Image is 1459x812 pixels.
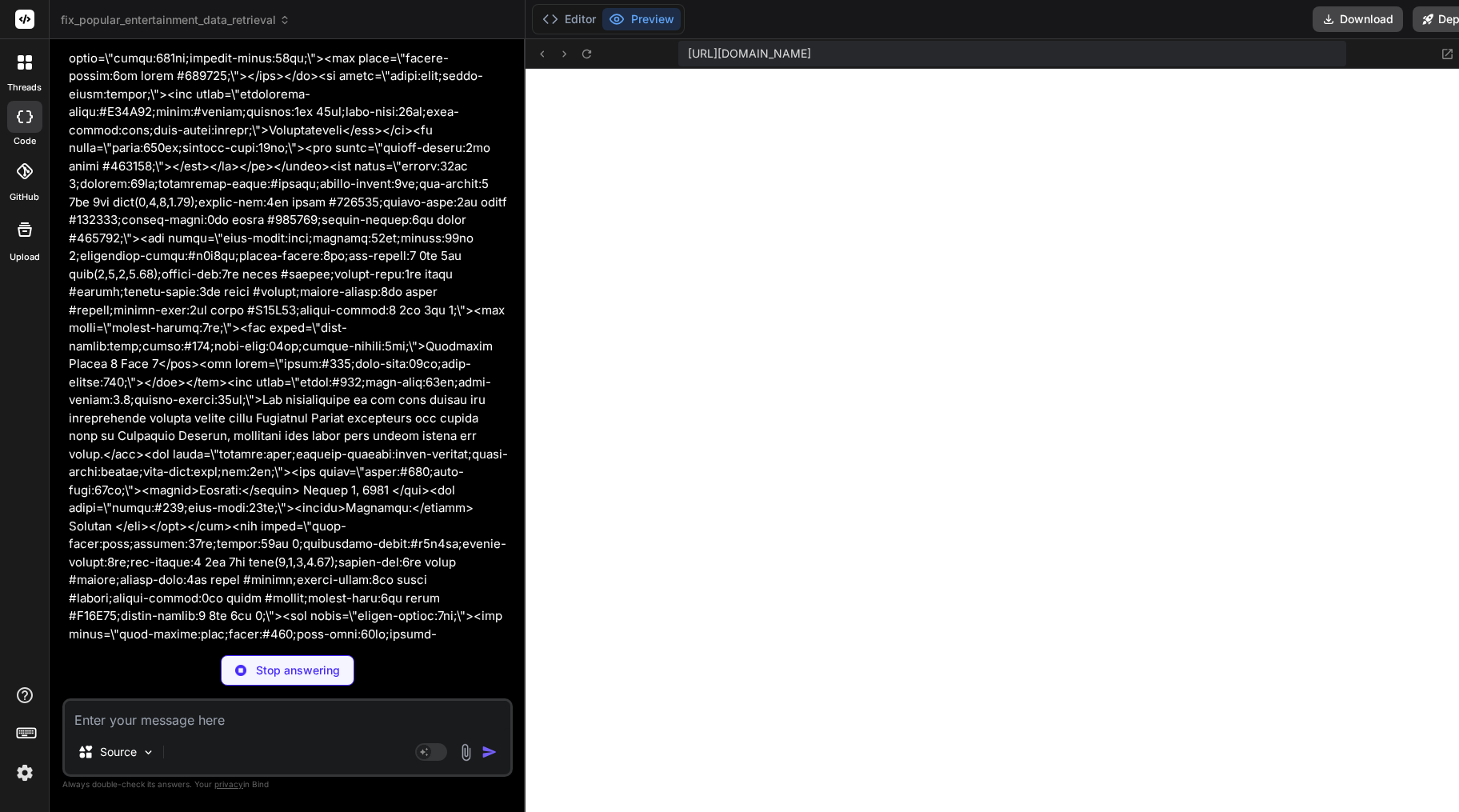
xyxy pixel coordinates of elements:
p: Always double-check its answers. Your in Bind [62,777,513,792]
span: [URL][DOMAIN_NAME] [688,46,811,62]
label: Upload [10,250,40,264]
button: Download [1313,6,1403,32]
span: fix_popular_entertainment_data_retrieval [61,12,290,28]
img: Pick Models [142,746,155,759]
span: privacy [214,779,243,789]
button: Editor [536,8,602,30]
label: code [14,134,36,148]
button: Preview [602,8,681,30]
label: threads [7,81,42,94]
p: Stop answering [256,662,340,678]
img: settings [11,759,38,786]
img: attachment [457,743,475,762]
p: Source [100,744,137,760]
label: GitHub [10,190,39,204]
img: icon [482,744,498,760]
